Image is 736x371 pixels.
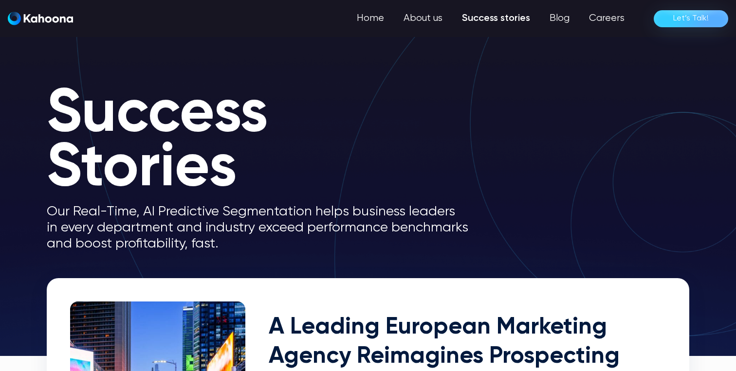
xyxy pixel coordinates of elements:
h1: Success Stories [47,88,485,196]
a: home [8,12,73,26]
h2: A Leading European Marketing Agency Reimagines Prospecting [269,313,666,371]
a: Success stories [452,9,540,28]
a: Blog [540,9,579,28]
a: Home [347,9,394,28]
div: Let’s Talk! [673,11,709,26]
a: Careers [579,9,634,28]
a: About us [394,9,452,28]
a: Let’s Talk! [654,10,728,27]
img: Kahoona logo white [8,12,73,25]
p: Our Real-Time, AI Predictive Segmentation helps business leaders in every department and industry... [47,204,485,252]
